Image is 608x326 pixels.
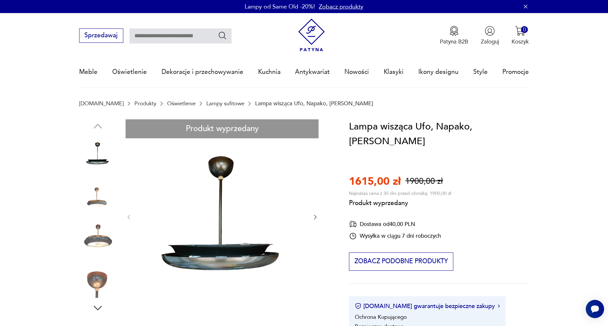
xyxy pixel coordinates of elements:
[255,100,373,107] p: Lampa wisząca Ufo, Napako, [PERSON_NAME]
[134,100,156,107] a: Produkty
[355,313,407,321] li: Ochrona Kupującego
[206,100,244,107] a: Lampy sufitowe
[512,38,529,45] p: Koszyk
[355,302,500,310] button: [DOMAIN_NAME] gwarantuje bezpieczne zakupy
[355,303,361,309] img: Ikona certyfikatu
[79,100,124,107] a: [DOMAIN_NAME]
[349,190,451,197] p: Najniższa cena z 30 dni przed obniżką: 1900,00 zł
[405,176,443,187] p: 1900,00 zł
[349,197,451,208] p: Produkt wyprzedany
[440,26,468,45] button: Patyna B2B
[295,19,328,52] img: Patyna - sklep z meblami i dekoracjami vintage
[162,57,243,87] a: Dekoracje i przechowywanie
[349,119,529,149] h1: Lampa wisząca Ufo, Napako, [PERSON_NAME]
[349,220,441,228] div: Dostawa od 40,00 PLN
[440,26,468,45] a: Ikona medaluPatyna B2B
[79,57,97,87] a: Meble
[384,57,404,87] a: Klasyki
[319,3,363,11] a: Zobacz produkty
[481,26,499,45] button: Zaloguj
[515,26,525,36] img: Ikona koszyka
[245,3,315,11] p: Lampy od Same Old -20%!
[79,28,123,43] button: Sprzedawaj
[349,174,401,189] p: 1615,00 zł
[295,57,330,87] a: Antykwariat
[349,220,357,228] img: Ikona dostawy
[498,304,500,308] img: Ikona strzałki w prawo
[79,33,123,39] a: Sprzedawaj
[418,57,459,87] a: Ikony designu
[349,252,453,271] button: Zobacz podobne produkty
[349,232,441,240] div: Wysyłka w ciągu 7 dni roboczych
[502,57,529,87] a: Promocje
[512,26,529,45] button: 0Koszyk
[167,100,196,107] a: Oświetlenie
[586,300,604,318] iframe: Smartsupp widget button
[258,57,281,87] a: Kuchnia
[473,57,488,87] a: Style
[344,57,369,87] a: Nowości
[485,26,495,36] img: Ikonka użytkownika
[218,31,227,40] button: Szukaj
[481,38,499,45] p: Zaloguj
[521,26,528,33] div: 0
[440,38,468,45] p: Patyna B2B
[449,26,459,36] img: Ikona medalu
[112,57,147,87] a: Oświetlenie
